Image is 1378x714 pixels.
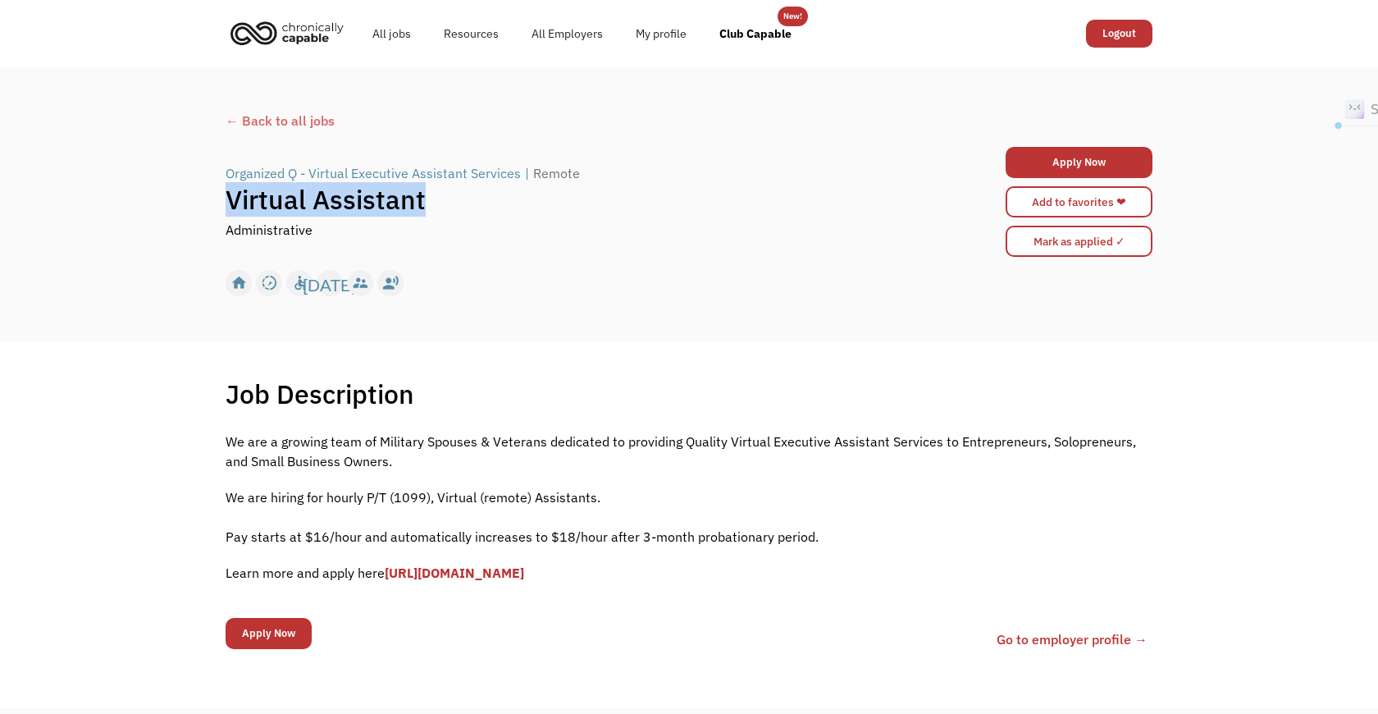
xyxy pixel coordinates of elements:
[226,183,921,216] h1: Virtual Assistant
[226,15,349,51] img: Chronically Capable logo
[226,220,313,240] div: Administrative
[515,7,619,60] a: All Employers
[1086,20,1152,48] a: Logout
[226,432,1152,471] p: We are a growing team of Military Spouses & Veterans dedicated to providing Quality Virtual Execu...
[525,163,529,183] div: |
[226,378,414,410] h1: Job Description
[382,271,399,295] div: record_voice_over
[385,565,524,581] a: [URL][DOMAIN_NAME]
[226,111,1152,130] a: ← Back to all jobs
[230,271,248,295] div: home
[226,618,312,649] input: Apply Now
[1006,186,1152,217] a: Add to favorites ❤
[1006,147,1152,178] a: Apply Now
[226,563,1152,583] p: Learn more and apply here
[291,271,308,295] div: accessible
[619,7,703,60] a: My profile
[226,163,521,183] div: Organized Q - Virtual Executive Assistant Services
[303,271,356,295] div: [DATE]
[226,487,1152,547] p: We are hiring for hourly P/T (1099), Virtual (remote) Assistants. ‍ Pay starts at $16/hour and au...
[1006,226,1152,257] input: Mark as applied ✓
[226,614,312,653] form: Email Form
[352,271,369,295] div: supervisor_account
[533,163,580,183] div: Remote
[261,271,278,295] div: slow_motion_video
[226,163,584,183] a: Organized Q - Virtual Executive Assistant Services|Remote
[226,15,356,51] a: home
[427,7,515,60] a: Resources
[703,7,808,60] a: Club Capable
[997,629,1148,649] a: Go to employer profile →
[356,7,427,60] a: All jobs
[1006,222,1152,261] form: Mark as applied form
[783,7,802,26] div: New!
